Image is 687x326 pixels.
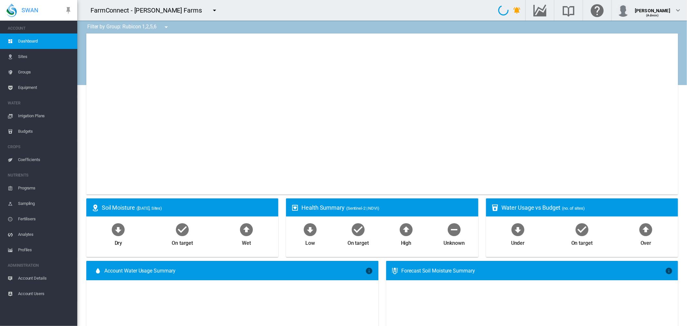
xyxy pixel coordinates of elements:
span: Coefficients [18,152,72,168]
md-icon: icon-minus-circle [446,222,462,237]
div: Low [305,237,315,247]
span: Sampling [18,196,72,211]
div: On target [172,237,193,247]
md-icon: icon-menu-down [162,23,170,31]
button: icon-bell-ring [510,4,523,17]
md-icon: icon-map-marker-radius [91,204,99,212]
span: Profiles [18,242,72,258]
md-icon: icon-menu-down [211,6,218,14]
md-icon: icon-chevron-down [674,6,682,14]
md-icon: icon-checkbox-marked-circle [350,222,366,237]
md-icon: Click here for help [589,6,605,14]
div: Health Summary [301,204,473,212]
div: Filter by Group: Rubicon 1,2,5,6 [82,21,175,34]
md-icon: icon-arrow-up-bold-circle [398,222,414,237]
md-icon: icon-cup-water [491,204,499,212]
md-icon: icon-bell-ring [513,6,521,14]
md-icon: icon-information [366,267,373,275]
div: Over [641,237,652,247]
span: Groups [18,64,72,80]
span: Analytes [18,227,72,242]
span: Account Water Usage Summary [104,267,366,274]
span: Irrigation Plans [18,108,72,124]
span: ADMINISTRATION [8,260,72,271]
span: WATER [8,98,72,108]
md-icon: icon-information [665,267,673,275]
span: Fertilisers [18,211,72,227]
span: Budgets [18,124,72,139]
div: Under [511,237,525,247]
div: Unknown [444,237,464,247]
div: Dry [115,237,122,247]
span: (Admin) [646,14,659,17]
div: On target [571,237,593,247]
div: On target [348,237,369,247]
span: ACCOUNT [8,23,72,34]
span: Sites [18,49,72,64]
md-icon: icon-arrow-up-bold-circle [239,222,254,237]
span: Account Details [18,271,72,286]
div: Wet [242,237,251,247]
md-icon: icon-arrow-down-bold-circle [110,222,126,237]
md-icon: icon-water [94,267,102,275]
span: CROPS [8,142,72,152]
span: NUTRIENTS [8,170,72,180]
md-icon: icon-pin [64,6,72,14]
span: ([DATE], Sites) [137,206,162,211]
img: SWAN-Landscape-Logo-Colour-drop.png [6,4,17,17]
md-icon: icon-heart-box-outline [291,204,299,212]
div: FarmConnect - [PERSON_NAME] Farms [91,6,208,15]
md-icon: icon-arrow-down-bold-circle [302,222,318,237]
div: Water Usage vs Budget [501,204,673,212]
span: Account Users [18,286,72,302]
span: SWAN [22,6,38,14]
div: [PERSON_NAME] [635,5,670,11]
button: icon-menu-down [160,21,173,34]
span: (no. of sites) [562,206,585,211]
md-icon: icon-checkbox-marked-circle [574,222,590,237]
span: Programs [18,180,72,196]
md-icon: Go to the Data Hub [532,6,548,14]
md-icon: Search the knowledge base [561,6,576,14]
span: (Sentinel-2 | NDVI) [346,206,379,211]
md-icon: icon-arrow-down-bold-circle [510,222,526,237]
div: Soil Moisture [102,204,273,212]
md-icon: icon-thermometer-lines [391,267,399,275]
div: High [401,237,412,247]
img: profile.jpg [617,4,630,17]
md-icon: icon-checkbox-marked-circle [175,222,190,237]
md-icon: icon-arrow-up-bold-circle [638,222,654,237]
button: icon-menu-down [208,4,221,17]
div: Forecast Soil Moisture Summary [402,267,665,274]
span: Dashboard [18,34,72,49]
span: Equipment [18,80,72,95]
